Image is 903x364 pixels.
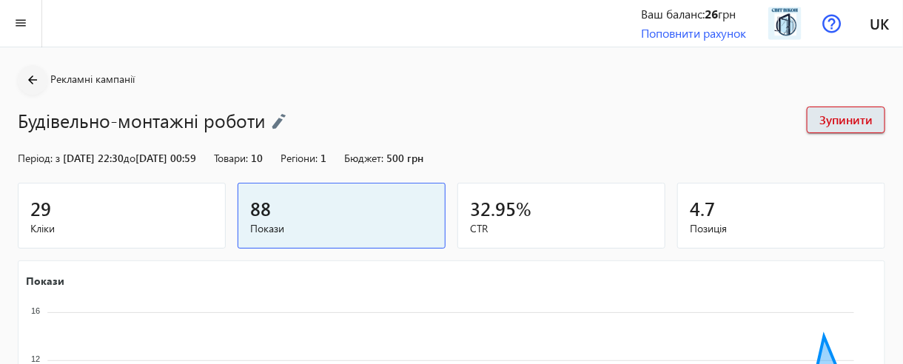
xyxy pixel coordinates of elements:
[250,196,271,220] span: 88
[18,151,60,165] span: Період: з
[386,151,423,165] span: 500 грн
[50,72,135,86] span: Рекламні кампанії
[24,71,42,90] mat-icon: arrow_back
[822,14,842,33] img: help.svg
[768,7,802,40] img: 2019468552d70b73a59044905063987-10fb15c772.png
[251,151,263,165] span: 10
[214,151,248,165] span: Товари:
[516,196,531,220] span: %
[641,6,746,22] div: Ваш баланс: грн
[124,151,135,165] span: до
[690,196,715,220] span: 4.7
[281,151,318,165] span: Регіони:
[30,221,213,236] span: Кліки
[18,107,792,133] h1: Будівельно-монтажні роботи
[470,196,516,220] span: 32.95
[705,6,718,21] b: 26
[870,14,889,33] span: uk
[690,221,873,236] span: Позиція
[31,306,40,315] tspan: 16
[819,112,873,128] span: Зупинити
[31,354,40,363] tspan: 12
[63,151,196,165] span: [DATE] 22:30 [DATE] 00:59
[30,196,51,220] span: 29
[320,151,326,165] span: 1
[470,221,653,236] span: CTR
[250,221,433,236] span: Покази
[26,274,64,288] text: Покази
[12,14,30,33] mat-icon: menu
[807,107,885,133] button: Зупинити
[641,25,746,41] a: Поповнити рахунок
[344,151,383,165] span: Бюджет:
